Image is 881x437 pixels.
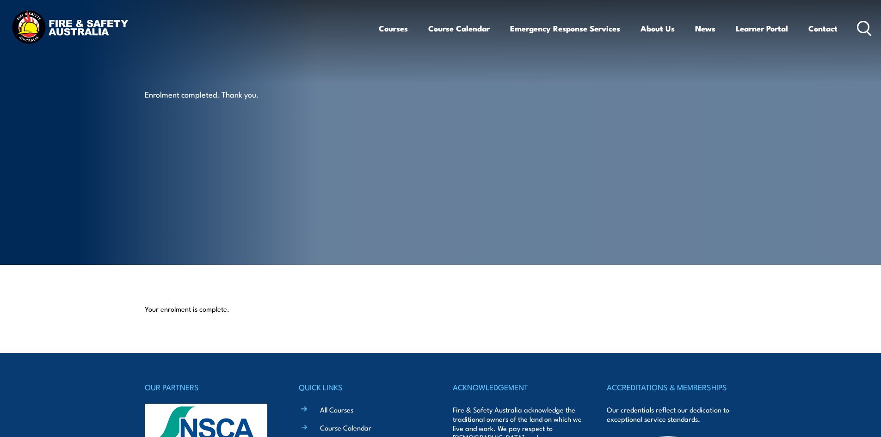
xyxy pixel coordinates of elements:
[145,381,274,394] h4: OUR PARTNERS
[641,16,675,41] a: About Us
[510,16,620,41] a: Emergency Response Services
[607,405,736,424] p: Our credentials reflect our dedication to exceptional service standards.
[453,381,582,394] h4: ACKNOWLEDGEMENT
[145,304,737,314] p: Your enrolment is complete.
[320,423,371,432] a: Course Calendar
[379,16,408,41] a: Courses
[145,89,314,99] p: Enrolment completed. Thank you.
[736,16,788,41] a: Learner Portal
[808,16,838,41] a: Contact
[695,16,715,41] a: News
[607,381,736,394] h4: ACCREDITATIONS & MEMBERSHIPS
[320,405,353,414] a: All Courses
[428,16,490,41] a: Course Calendar
[299,381,428,394] h4: QUICK LINKS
